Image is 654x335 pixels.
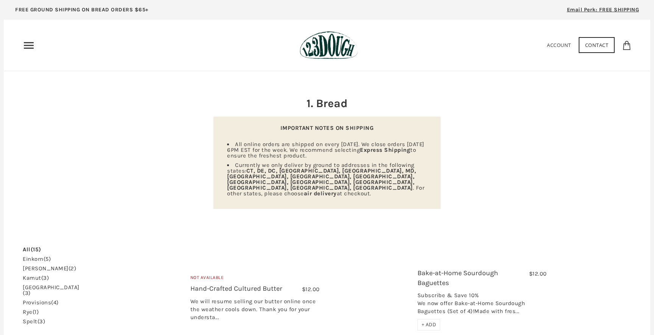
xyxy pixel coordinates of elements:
[51,299,59,306] span: (4)
[304,190,337,197] strong: air delivery
[33,309,39,315] span: (1)
[41,274,49,281] span: (3)
[579,37,615,53] a: Contact
[302,286,320,293] span: $12.00
[23,275,49,281] a: kamut(3)
[529,270,547,277] span: $12.00
[360,146,410,153] strong: Express Shipping
[44,256,51,262] span: (5)
[547,42,571,48] a: Account
[4,4,160,20] a: FREE GROUND SHIPPING ON BREAD ORDERS $65+
[227,141,424,159] span: All online orders are shipped on every [DATE]. We close orders [DATE] 6PM EST for the week. We re...
[23,319,45,324] a: spelt(3)
[227,167,416,191] strong: CT, DE, DC, [GEOGRAPHIC_DATA], [GEOGRAPHIC_DATA], MD, [GEOGRAPHIC_DATA], [GEOGRAPHIC_DATA], [GEOG...
[23,285,79,296] a: [GEOGRAPHIC_DATA](3)
[567,6,639,13] span: Email Perk: FREE SHIPPING
[69,265,76,272] span: (2)
[23,39,35,51] nav: Primary
[417,291,547,319] div: Subscribe & Save 10% We now offer Bake-at-Home Sourdough Baguettes (Set of 4)!Made with fres...
[23,247,41,252] a: All(15)
[422,321,436,328] span: + ADD
[227,162,424,197] span: Currently we only deliver by ground to addresses in the following states: . For other states, ple...
[15,6,149,14] p: FREE GROUND SHIPPING ON BREAD ORDERS $65+
[417,269,498,287] a: Bake-at-Home Sourdough Baguettes
[23,309,39,315] a: rye(1)
[190,284,282,293] a: Hand-Crafted Cultured Butter
[300,31,358,59] img: 123Dough Bakery
[556,4,651,20] a: Email Perk: FREE SHIPPING
[23,300,59,305] a: provisions(4)
[213,95,441,111] h2: 1. Bread
[37,318,45,325] span: (3)
[280,125,374,131] strong: IMPORTANT NOTES ON SHIPPING
[417,319,441,330] div: + ADD
[190,298,320,325] div: We will resume selling our butter online once the weather cools down. Thank you for your understa...
[23,256,51,262] a: einkorn(5)
[31,246,41,253] span: (15)
[190,274,320,284] div: Not Available
[23,266,76,271] a: [PERSON_NAME](2)
[23,290,31,296] span: (3)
